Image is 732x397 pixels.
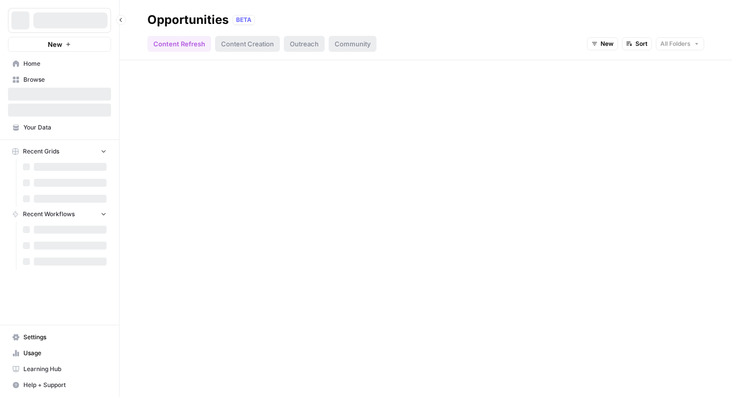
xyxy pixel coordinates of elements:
span: Usage [23,349,107,358]
div: BETA [233,15,255,25]
span: Help + Support [23,381,107,390]
button: All Folders [656,37,704,50]
span: All Folders [660,39,691,48]
span: Recent Workflows [23,210,75,219]
a: Browse [8,72,111,88]
span: New [48,39,62,49]
button: New [587,37,618,50]
span: Sort [635,39,647,48]
span: Home [23,59,107,68]
div: Community [329,36,376,52]
a: Home [8,56,111,72]
span: Learning Hub [23,365,107,374]
button: Sort [622,37,652,50]
a: Your Data [8,120,111,135]
div: Content Creation [215,36,280,52]
a: Settings [8,329,111,345]
a: Usage [8,345,111,361]
span: Your Data [23,123,107,132]
span: Settings [23,333,107,342]
div: Opportunities [147,12,229,28]
div: Outreach [284,36,325,52]
div: Content Refresh [147,36,211,52]
button: Recent Workflows [8,207,111,222]
span: Recent Grids [23,147,59,156]
button: Recent Grids [8,144,111,159]
span: Browse [23,75,107,84]
button: Help + Support [8,377,111,393]
span: New [601,39,613,48]
button: New [8,37,111,52]
a: Learning Hub [8,361,111,377]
